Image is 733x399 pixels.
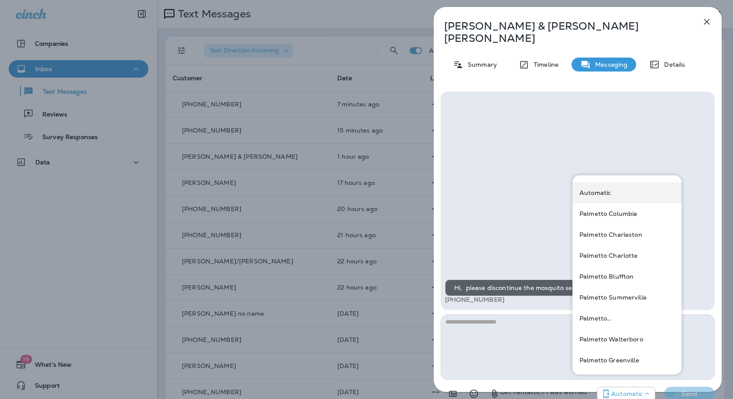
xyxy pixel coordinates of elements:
[572,287,682,308] div: +1 (843) 594-2691
[445,280,628,296] div: Hi, please discontinue the mosquito service until April
[572,266,682,287] div: +1 (843) 604-3631
[579,273,634,280] p: Palmetto Bluffton
[444,20,682,44] p: [PERSON_NAME] & [PERSON_NAME] [PERSON_NAME]
[579,357,639,364] p: Palmetto Greenville
[660,61,685,68] p: Details
[445,296,504,304] span: [PHONE_NUMBER]
[572,329,682,350] div: +1 (843) 549-4955
[579,231,642,238] p: Palmetto Charleston
[572,245,682,266] div: +1 (704) 307-2477
[579,252,638,259] p: Palmetto Charlotte
[579,189,611,196] p: Automatic
[579,210,637,217] p: Palmetto Columbia
[611,390,643,397] p: Automatic
[591,61,627,68] p: Messaging
[572,203,682,224] div: +1 (803) 233-5290
[572,224,682,245] div: +1 (843) 277-8322
[579,315,675,322] p: Palmetto [GEOGRAPHIC_DATA]
[572,350,682,371] div: +1 (864) 385-1074
[572,308,682,329] div: +1 (843) 353-4625
[463,61,497,68] p: Summary
[579,294,647,301] p: Palmetto Summerville
[579,336,643,343] p: Palmetto Walterboro
[529,61,558,68] p: Timeline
